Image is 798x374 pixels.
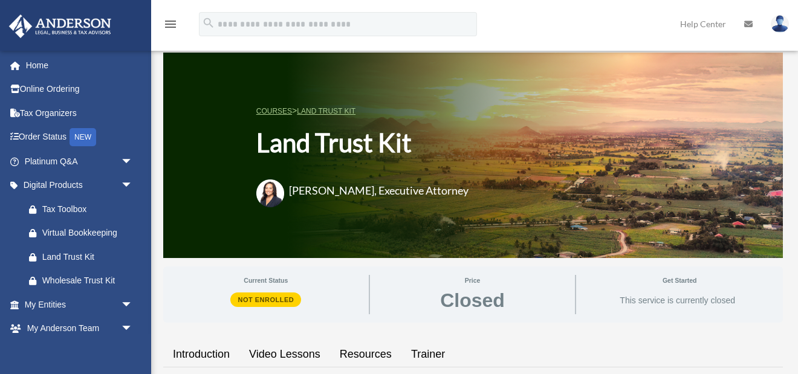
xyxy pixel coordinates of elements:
span: Not Enrolled [230,292,301,307]
a: Online Ordering [8,77,151,102]
h1: Land Trust Kit [256,125,484,161]
img: Amanda-Wylanda.png [256,179,284,207]
i: search [202,16,215,30]
a: Virtual Bookkeeping [17,221,151,245]
span: arrow_drop_down [121,292,145,317]
a: Wholesale Trust Kit [17,269,151,293]
span: Get Started [585,275,774,286]
a: Tax Organizers [8,101,151,125]
span: Price [378,275,567,286]
a: menu [163,21,178,31]
span: This service is currently closed [620,295,735,306]
a: Land Trust Kit [297,107,355,115]
span: arrow_drop_down [121,149,145,174]
span: Current Status [172,275,360,286]
a: Platinum Q&Aarrow_drop_down [8,149,151,173]
a: Land Trust Kit [17,245,145,269]
i: menu [163,17,178,31]
div: Virtual Bookkeeping [42,225,136,240]
img: Anderson Advisors Platinum Portal [5,15,115,38]
p: > [256,103,484,118]
span: arrow_drop_down [121,317,145,341]
span: arrow_drop_down [121,173,145,198]
div: Tax Toolbox [42,202,136,217]
a: Home [8,53,151,77]
a: Tax Toolbox [17,197,151,221]
img: User Pic [771,15,789,33]
a: Order StatusNEW [8,125,151,150]
a: Video Lessons [239,337,330,372]
a: My Anderson Teamarrow_drop_down [8,317,151,341]
span: Closed [440,291,505,310]
a: Resources [330,337,401,372]
a: Trainer [401,337,455,372]
div: NEW [70,128,96,146]
h3: [PERSON_NAME], Executive Attorney [289,183,469,198]
a: Introduction [163,337,239,372]
a: COURSES [256,107,292,115]
a: My Entitiesarrow_drop_down [8,292,151,317]
div: Wholesale Trust Kit [42,273,136,288]
div: Land Trust Kit [42,250,130,265]
a: Digital Productsarrow_drop_down [8,173,151,198]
